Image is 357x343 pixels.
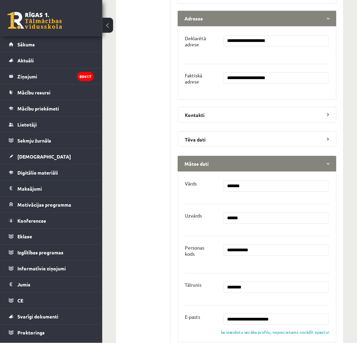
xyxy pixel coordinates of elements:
[17,181,94,196] legend: Maksājumi
[9,181,94,196] a: Maksājumi
[9,101,94,116] a: Mācību priekšmeti
[185,244,213,257] p: Personas kods
[17,153,71,160] span: [DEMOGRAPHIC_DATA]
[17,202,71,208] span: Motivācijas programma
[17,266,66,272] span: Informatīvie ziņojumi
[9,213,94,228] a: Konferences
[185,282,202,288] p: Tālrunis
[9,149,94,164] a: [DEMOGRAPHIC_DATA]
[17,282,30,288] span: Jumis
[17,105,59,111] span: Mācību priekšmeti
[9,197,94,212] a: Motivācijas programma
[185,72,213,85] p: Faktiskā adrese
[9,85,94,100] a: Mācību resursi
[17,218,46,224] span: Konferences
[8,12,62,29] a: Rīgas 1. Tālmācības vidusskola
[9,117,94,132] a: Lietotāji
[17,57,34,63] span: Aktuāli
[9,261,94,277] a: Informatīvie ziņojumi
[9,53,94,68] a: Aktuāli
[17,169,58,176] span: Digitālie materiāli
[17,234,32,240] span: Eklase
[9,245,94,260] a: Izglītības programas
[185,180,197,187] p: Vārds
[77,72,94,81] i: 80417
[9,133,94,148] a: Sekmju žurnāls
[9,293,94,309] a: CE
[17,89,50,95] span: Mācību resursi
[9,277,94,293] a: Jumis
[17,298,23,304] span: CE
[17,137,51,144] span: Sekmju žurnāls
[17,121,37,128] span: Lietotāji
[9,36,94,52] a: Sākums
[185,314,200,320] p: E-pasts
[17,330,45,336] span: Proktorings
[17,41,35,47] span: Sākums
[185,212,202,219] p: Uzvārds
[221,329,329,335] div: lai izveidotu vecāka profilu, nepieciešams norādīt epastu!
[17,314,58,320] span: Svarīgi dokumenti
[178,156,337,171] legend: Mātes dati
[9,229,94,244] a: Eklase
[9,325,94,341] a: Proktorings
[185,35,213,47] p: Deklarētā adrese
[178,11,337,26] legend: Adreses
[178,107,337,122] legend: Kontakti
[17,69,94,84] legend: Ziņojumi
[9,69,94,84] a: Ziņojumi80417
[9,309,94,325] a: Svarīgi dokumenti
[178,131,337,147] legend: Tēva dati
[17,250,63,256] span: Izglītības programas
[9,165,94,180] a: Digitālie materiāli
